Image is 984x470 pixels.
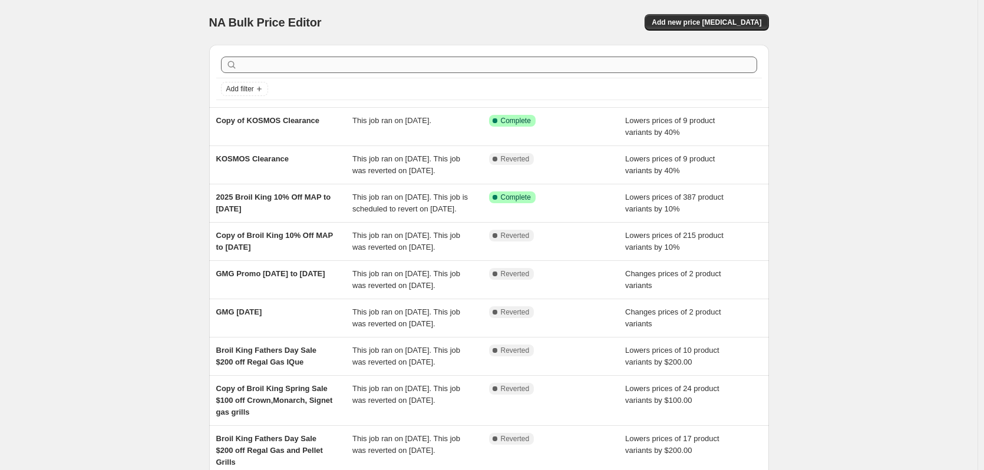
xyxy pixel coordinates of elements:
[352,154,460,175] span: This job ran on [DATE]. This job was reverted on [DATE].
[652,18,761,27] span: Add new price [MEDICAL_DATA]
[216,346,317,366] span: Broil King Fathers Day Sale $200 off Regal Gas IQue
[501,434,530,443] span: Reverted
[352,384,460,405] span: This job ran on [DATE]. This job was reverted on [DATE].
[216,154,289,163] span: KOSMOS Clearance
[501,154,530,164] span: Reverted
[352,231,460,251] span: This job ran on [DATE]. This job was reverted on [DATE].
[501,116,531,125] span: Complete
[352,434,460,455] span: This job ran on [DATE]. This job was reverted on [DATE].
[226,84,254,94] span: Add filter
[501,193,531,202] span: Complete
[625,434,719,455] span: Lowers prices of 17 product variants by $200.00
[625,154,715,175] span: Lowers prices of 9 product variants by 40%
[352,307,460,328] span: This job ran on [DATE]. This job was reverted on [DATE].
[625,231,724,251] span: Lowers prices of 215 product variants by 10%
[216,384,333,416] span: Copy of Broil King Spring Sale $100 off Crown,Monarch, Signet gas grills
[625,307,721,328] span: Changes prices of 2 product variants
[352,346,460,366] span: This job ran on [DATE]. This job was reverted on [DATE].
[645,14,768,31] button: Add new price [MEDICAL_DATA]
[216,116,320,125] span: Copy of KOSMOS Clearance
[216,193,331,213] span: 2025 Broil King 10% Off MAP to [DATE]
[352,193,468,213] span: This job ran on [DATE]. This job is scheduled to revert on [DATE].
[216,269,325,278] span: GMG Promo [DATE] to [DATE]
[501,307,530,317] span: Reverted
[352,269,460,290] span: This job ran on [DATE]. This job was reverted on [DATE].
[625,346,719,366] span: Lowers prices of 10 product variants by $200.00
[625,269,721,290] span: Changes prices of 2 product variants
[501,269,530,279] span: Reverted
[209,16,322,29] span: NA Bulk Price Editor
[216,307,262,316] span: GMG [DATE]
[501,384,530,393] span: Reverted
[625,116,715,137] span: Lowers prices of 9 product variants by 40%
[501,231,530,240] span: Reverted
[216,231,333,251] span: Copy of Broil King 10% Off MAP to [DATE]
[625,193,724,213] span: Lowers prices of 387 product variants by 10%
[501,346,530,355] span: Reverted
[221,82,268,96] button: Add filter
[625,384,719,405] span: Lowers prices of 24 product variants by $100.00
[352,116,431,125] span: This job ran on [DATE].
[216,434,323,466] span: Broil King Fathers Day Sale $200 off Regal Gas and Pellet Grills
